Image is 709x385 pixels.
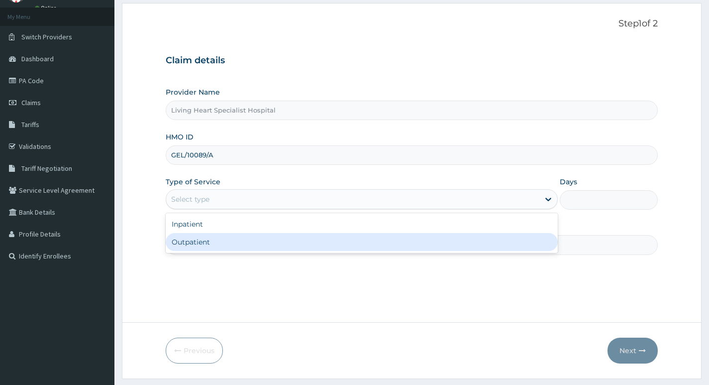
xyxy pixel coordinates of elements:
[608,338,658,364] button: Next
[166,18,658,29] p: Step 1 of 2
[166,177,220,187] label: Type of Service
[21,164,72,173] span: Tariff Negotiation
[166,215,558,233] div: Inpatient
[35,4,59,11] a: Online
[166,87,220,97] label: Provider Name
[166,233,558,251] div: Outpatient
[171,194,209,204] div: Select type
[166,145,658,165] input: Enter HMO ID
[560,177,577,187] label: Days
[21,54,54,63] span: Dashboard
[21,32,72,41] span: Switch Providers
[166,55,658,66] h3: Claim details
[21,120,39,129] span: Tariffs
[166,338,223,364] button: Previous
[21,98,41,107] span: Claims
[166,132,194,142] label: HMO ID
